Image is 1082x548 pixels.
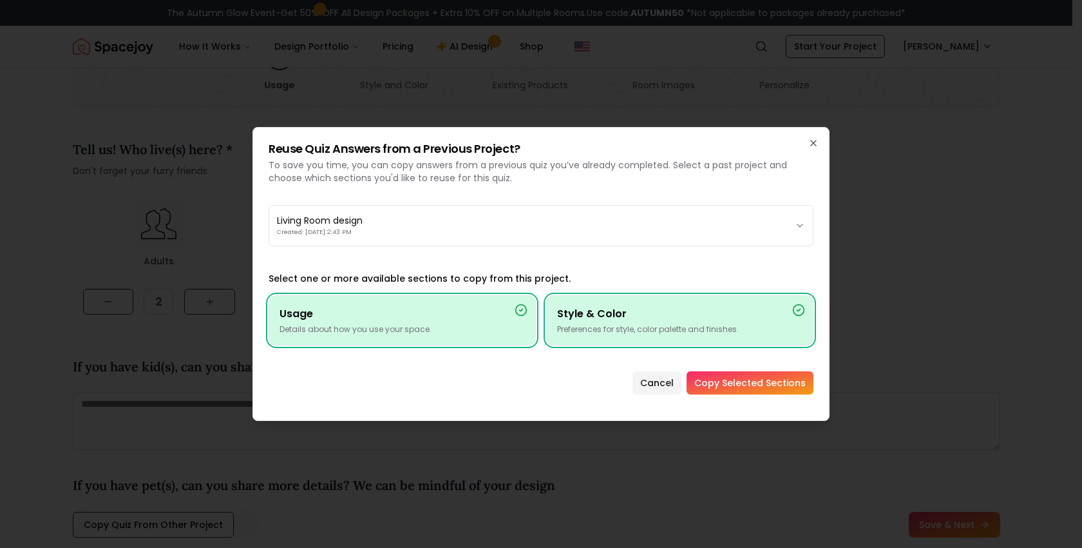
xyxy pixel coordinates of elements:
div: UsageDetails about how you use your space. [269,295,536,346]
button: Cancel [632,371,681,395]
h4: Usage [280,306,525,322]
p: Details about how you use your space. [280,324,525,335]
p: To save you time, you can copy answers from a previous quiz you’ve already completed. Select a pa... [269,159,813,184]
p: Preferences for style, color palette and finishes. [557,324,802,335]
h4: Style & Color [557,306,802,322]
h2: Reuse Quiz Answers from a Previous Project? [269,143,813,155]
p: Select one or more available sections to copy from this project. [269,272,813,285]
button: Copy Selected Sections [687,371,813,395]
div: Style & ColorPreferences for style, color palette and finishes. [546,295,813,346]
